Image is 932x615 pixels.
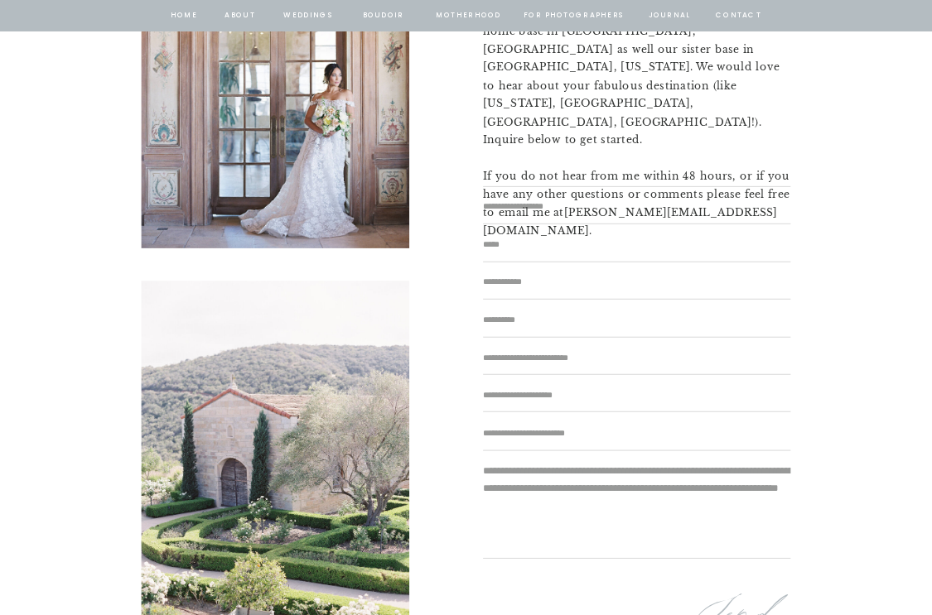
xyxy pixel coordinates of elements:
[524,8,625,22] a: for photographers
[645,8,693,22] a: journal
[169,8,199,22] a: home
[282,8,335,22] a: Weddings
[361,8,405,22] a: BOUDOIR
[224,8,256,22] a: about
[714,8,764,22] a: contact
[436,8,500,22] a: Motherhood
